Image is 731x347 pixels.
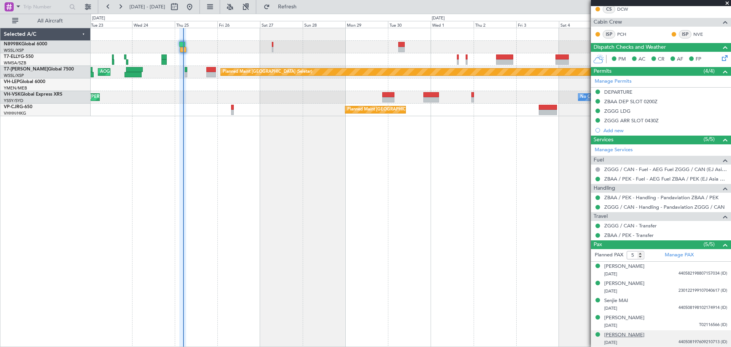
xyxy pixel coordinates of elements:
a: Manage PAX [665,251,694,259]
span: AF [677,56,683,63]
div: DEPARTURE [604,89,632,95]
div: Planned Maint [GEOGRAPHIC_DATA] (Seletar) [223,66,312,78]
span: 230122199107040617 (ID) [678,288,727,294]
div: Fri 3 [516,21,559,28]
span: CR [658,56,664,63]
a: VH-VSKGlobal Express XRS [4,92,62,97]
a: T7-[PERSON_NAME]Global 7500 [4,67,74,72]
span: (5/5) [704,135,715,143]
span: 440508198102174914 (ID) [678,305,727,311]
span: N8998K [4,42,21,46]
div: [DATE] [432,15,445,22]
a: Manage Services [595,146,633,154]
div: Fri 26 [217,21,260,28]
div: Sat 4 [559,21,602,28]
a: N8998KGlobal 6000 [4,42,47,46]
a: WSSL/XSP [4,48,24,53]
div: [PERSON_NAME] [604,331,645,339]
span: Permits [594,67,611,76]
a: ZBAA / PEK - Transfer [604,232,654,238]
a: Manage Permits [595,78,632,85]
a: T7-ELLYG-550 [4,54,34,59]
span: [DATE] [604,305,617,311]
a: VHHH/HKG [4,110,26,116]
a: YMEN/MEB [4,85,27,91]
span: VH-VSK [4,92,21,97]
span: 440582198807157034 (ID) [678,270,727,277]
div: No Crew [580,91,598,103]
div: ISP [679,30,691,38]
span: All Aircraft [20,18,80,24]
span: Handling [594,184,615,193]
span: Refresh [271,4,303,10]
div: Tue 30 [388,21,431,28]
span: T7-ELLY [4,54,21,59]
div: Senjie MAI [604,297,628,305]
div: Wed 1 [431,21,473,28]
a: VH-LEPGlobal 6000 [4,80,45,84]
span: PM [618,56,626,63]
div: Sun 28 [303,21,345,28]
a: WSSL/XSP [4,73,24,78]
span: (4/4) [704,67,715,75]
div: Sat 27 [260,21,303,28]
a: DCW [617,6,634,13]
div: [PERSON_NAME] [604,263,645,270]
span: 440508197609210713 (ID) [678,339,727,345]
span: [DATE] [604,288,617,294]
div: AOG Maint London ([GEOGRAPHIC_DATA]) [100,66,185,78]
span: [DATE] [604,323,617,328]
span: VP-CJR [4,105,19,109]
span: (5/5) [704,240,715,248]
a: ZGGG / CAN - Fuel - AEG Fuel ZGGG / CAN (EJ Asia Only) [604,166,727,173]
a: ZBAA / PEK - Handling - Pandaviation ZBAA / PEK [604,194,718,201]
div: Planned Maint [GEOGRAPHIC_DATA] ([GEOGRAPHIC_DATA] Intl) [347,104,474,115]
span: VH-LEP [4,80,19,84]
span: [DATE] - [DATE] [129,3,165,10]
span: T7-[PERSON_NAME] [4,67,48,72]
span: Services [594,136,613,144]
span: Dispatch Checks and Weather [594,43,666,52]
span: FP [696,56,701,63]
div: Thu 25 [175,21,217,28]
a: PCH [617,31,634,38]
div: ZBAA DEP SLOT 0200Z [604,98,658,105]
div: Mon 29 [345,21,388,28]
a: ZGGG / CAN - Transfer [604,222,657,229]
div: ISP [603,30,615,38]
span: Cabin Crew [594,18,622,27]
div: Tue 23 [89,21,132,28]
a: WMSA/SZB [4,60,26,66]
span: T02116566 (ID) [699,322,727,328]
div: Thu 2 [474,21,516,28]
div: Wed 24 [132,21,175,28]
a: VP-CJRG-650 [4,105,32,109]
a: ZGGG / CAN - Handling - Pandaviation ZGGG / CAN [604,204,725,210]
label: Planned PAX [595,251,623,259]
a: ZBAA / PEK - Fuel - AEG Fuel ZBAA / PEK (EJ Asia Only) [604,176,727,182]
a: NVE [693,31,710,38]
span: Travel [594,212,608,221]
div: [PERSON_NAME] [604,314,645,322]
button: All Aircraft [8,15,83,27]
div: Add new [603,127,727,134]
input: Trip Number [23,1,67,13]
button: Refresh [260,1,306,13]
span: AC [638,56,645,63]
span: [DATE] [604,340,617,345]
div: [PERSON_NAME] [604,280,645,288]
div: CS [603,5,615,13]
div: ZGGG LDG [604,108,630,114]
span: Pax [594,240,602,249]
a: YSSY/SYD [4,98,23,104]
span: [DATE] [604,271,617,277]
div: [DATE] [92,15,105,22]
span: Fuel [594,156,604,165]
div: ZGGG ARR SLOT 0430Z [604,117,659,124]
